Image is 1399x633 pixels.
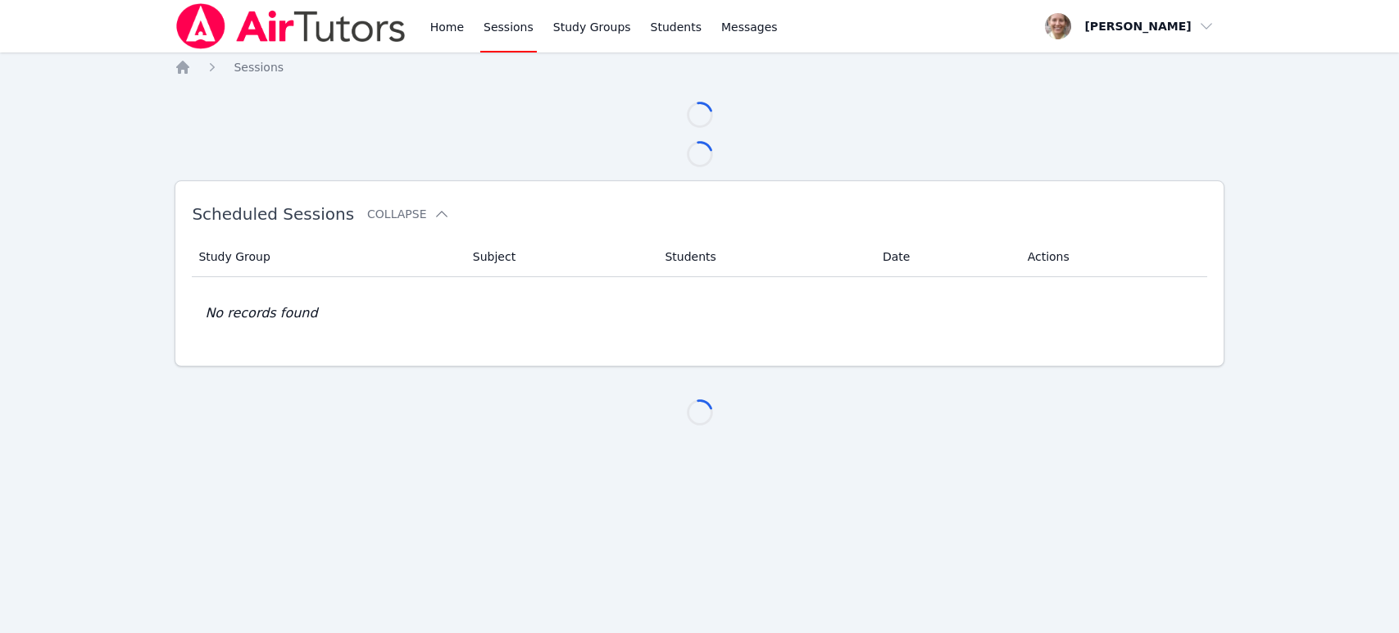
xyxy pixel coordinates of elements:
button: Collapse [367,206,449,222]
th: Subject [463,237,656,277]
nav: Breadcrumb [175,59,1224,75]
th: Study Group [192,237,462,277]
span: Sessions [234,61,284,74]
td: No records found [192,277,1206,349]
a: Sessions [234,59,284,75]
th: Actions [1018,237,1207,277]
span: Scheduled Sessions [192,204,354,224]
th: Students [655,237,873,277]
span: Messages [721,19,778,35]
th: Date [873,237,1018,277]
img: Air Tutors [175,3,407,49]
